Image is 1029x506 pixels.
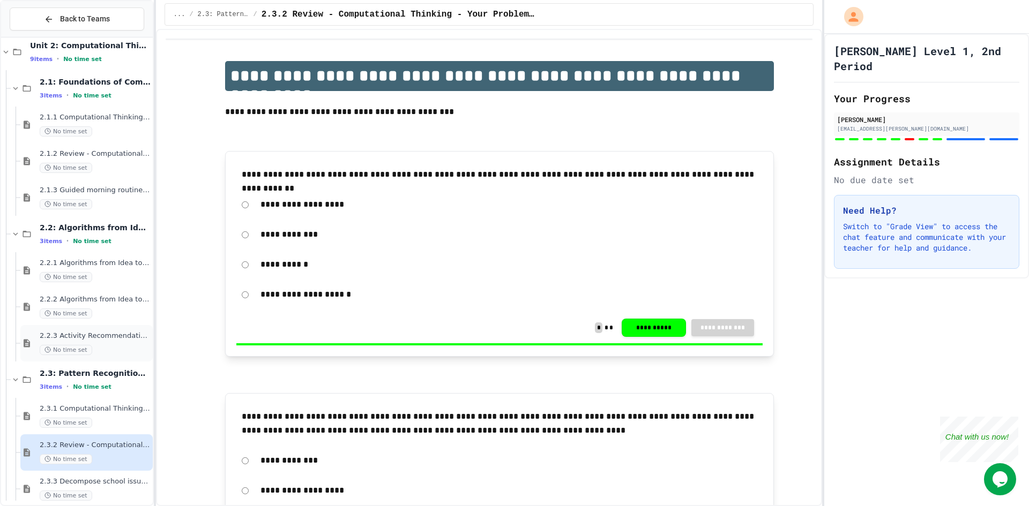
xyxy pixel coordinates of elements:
span: Unit 2: Computational Thinking & Problem-Solving [30,41,151,50]
span: 2.1.1 Computational Thinking and Problem Solving [40,113,151,122]
span: No time set [40,418,92,428]
button: Back to Teams [10,7,144,31]
span: No time set [40,163,92,173]
span: No time set [73,383,111,390]
span: / [253,10,257,19]
span: ... [174,10,185,19]
iframe: chat widget [940,417,1018,462]
div: [EMAIL_ADDRESS][PERSON_NAME][DOMAIN_NAME] [837,125,1016,133]
h2: Assignment Details [834,154,1019,169]
span: 2.1.2 Review - Computational Thinking and Problem Solving [40,149,151,158]
span: 2.3.2 Review - Computational Thinking - Your Problem-Solving Toolkit [262,8,536,21]
span: • [57,55,59,63]
h3: Need Help? [843,204,1010,217]
span: No time set [40,454,92,464]
span: No time set [40,308,92,319]
div: [PERSON_NAME] [837,115,1016,124]
span: 2.3.2 Review - Computational Thinking - Your Problem-Solving Toolkit [40,441,151,450]
span: 2.3.3 Decompose school issue using CT [40,477,151,486]
span: No time set [73,238,111,245]
p: Switch to "Grade View" to access the chat feature and communicate with your teacher for help and ... [843,221,1010,253]
span: No time set [40,490,92,501]
span: No time set [40,126,92,137]
span: • [66,382,69,391]
div: My Account [833,4,866,29]
span: No time set [63,56,102,63]
span: 2.2: Algorithms from Idea to Flowchart [40,223,151,232]
span: 2.1.3 Guided morning routine flowchart [40,186,151,195]
iframe: chat widget [984,463,1018,495]
span: • [66,237,69,245]
span: 3 items [40,383,62,390]
span: 2.2.3 Activity Recommendation Algorithm [40,331,151,341]
span: No time set [40,272,92,282]
h2: Your Progress [834,91,1019,106]
span: 3 items [40,92,62,99]
div: No due date set [834,173,1019,186]
h1: [PERSON_NAME] Level 1, 2nd Period [834,43,1019,73]
span: / [189,10,193,19]
span: 2.3: Pattern Recognition & Decomposition [40,368,151,378]
span: 2.2.2 Algorithms from Idea to Flowchart - Review [40,295,151,304]
span: 2.1: Foundations of Computational Thinking [40,77,151,87]
span: 2.2.1 Algorithms from Idea to Flowchart [40,259,151,268]
span: 9 items [30,56,53,63]
span: No time set [73,92,111,99]
span: No time set [40,199,92,209]
span: No time set [40,345,92,355]
span: 2.3: Pattern Recognition & Decomposition [198,10,249,19]
span: 3 items [40,238,62,245]
span: • [66,91,69,100]
span: Back to Teams [60,13,110,25]
span: 2.3.1 Computational Thinking - Your Problem-Solving Toolkit [40,404,151,413]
